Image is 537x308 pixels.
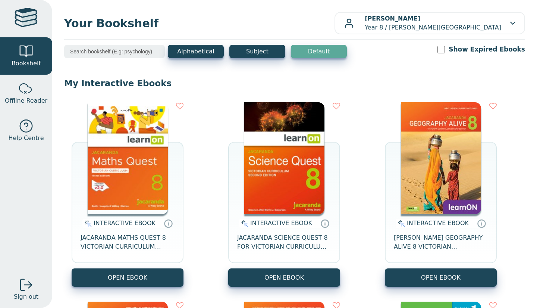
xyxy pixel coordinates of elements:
span: [PERSON_NAME] GEOGRAPHY ALIVE 8 VICTORIAN CURRICULUM LEARNON EBOOK 2E [394,233,488,251]
img: interactive.svg [396,219,405,228]
label: Show Expired Ebooks [449,45,525,54]
button: Default [291,45,347,58]
span: Bookshelf [12,59,41,68]
span: Sign out [14,292,38,301]
button: [PERSON_NAME]Year 8 / [PERSON_NAME][GEOGRAPHIC_DATA] [335,12,525,34]
img: interactive.svg [82,219,92,228]
a: Interactive eBooks are accessed online via the publisher’s portal. They contain interactive resou... [164,219,173,228]
button: Alphabetical [168,45,224,58]
input: Search bookshelf (E.g: psychology) [64,45,165,58]
button: OPEN EBOOK [72,268,183,287]
b: [PERSON_NAME] [365,15,420,22]
span: Help Centre [8,134,44,143]
span: JACARANDA SCIENCE QUEST 8 FOR VICTORIAN CURRICULUM LEARNON 2E EBOOK [237,233,331,251]
span: Offline Reader [5,96,47,105]
button: Subject [229,45,285,58]
img: c004558a-e884-43ec-b87a-da9408141e80.jpg [88,102,168,214]
span: INTERACTIVE EBOOK [250,220,312,227]
a: Interactive eBooks are accessed online via the publisher’s portal. They contain interactive resou... [320,219,329,228]
span: INTERACTIVE EBOOK [94,220,156,227]
span: Your Bookshelf [64,15,335,32]
button: OPEN EBOOK [385,268,497,287]
p: My Interactive Ebooks [64,78,525,89]
img: interactive.svg [239,219,248,228]
button: OPEN EBOOK [228,268,340,287]
img: fffb2005-5288-ea11-a992-0272d098c78b.png [244,102,324,214]
span: JACARANDA MATHS QUEST 8 VICTORIAN CURRICULUM LEARNON EBOOK 3E [81,233,175,251]
a: Interactive eBooks are accessed online via the publisher’s portal. They contain interactive resou... [477,219,486,228]
p: Year 8 / [PERSON_NAME][GEOGRAPHIC_DATA] [365,14,501,32]
img: 5407fe0c-7f91-e911-a97e-0272d098c78b.jpg [401,102,481,214]
span: INTERACTIVE EBOOK [407,220,469,227]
